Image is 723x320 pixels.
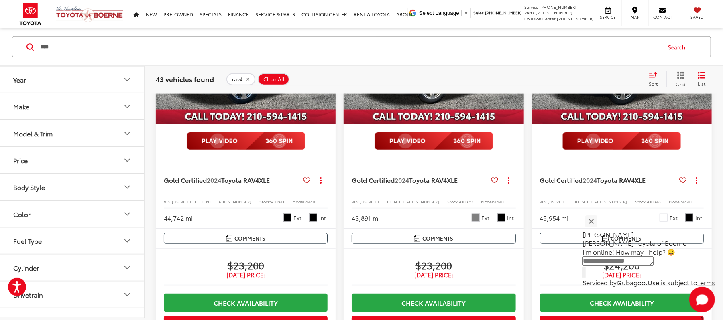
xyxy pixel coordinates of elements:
[258,73,289,85] button: Clear All
[649,80,658,87] span: Sort
[259,175,270,184] span: XLE
[13,130,53,137] div: Model & Trim
[524,16,556,22] span: Collision Center
[352,259,515,271] span: $23,200
[666,71,692,87] button: Grid View
[309,214,317,222] span: Black
[447,175,458,184] span: XLE
[352,176,488,184] a: Gold Certified2024Toyota RAV4XLE
[207,175,221,184] span: 2024
[314,173,328,187] button: Actions
[689,287,715,312] button: Toggle Chat Window
[447,198,459,205] span: Stock:
[540,213,569,223] div: 45,954 mi
[13,103,29,110] div: Make
[698,80,706,87] span: List
[232,76,243,83] span: rav4
[352,294,515,312] a: Check Availability
[226,235,232,242] img: Comments
[271,198,284,205] span: A10941
[540,175,583,184] span: Gold Certified
[540,294,704,312] a: Check Availability
[419,10,459,16] span: Select Language
[645,71,666,87] button: Select sort value
[548,198,627,205] span: [US_VEHICLE_IDENTIFICATION_NUMBER]
[540,198,548,205] span: VIN:
[472,214,480,222] span: Magnetic Gray
[660,37,697,57] button: Search
[0,282,145,308] button: DrivetrainDrivetrain
[692,71,712,87] button: List View
[360,198,439,205] span: [US_VEHICLE_IDENTIFICATION_NUMBER]
[187,132,305,150] img: full motion video
[481,198,494,205] span: Model:
[502,173,516,187] button: Actions
[422,235,453,242] span: Comments
[13,237,42,245] div: Fuel Type
[602,235,609,242] img: Comments
[0,93,145,119] button: MakeMake
[611,235,642,242] span: Comments
[597,175,635,184] span: Toyota RAV4
[172,198,251,205] span: [US_VEHICLE_IDENTIFICATION_NUMBER]
[0,67,145,93] button: YearYear
[409,175,447,184] span: Toyota RAV4
[259,198,271,205] span: Stock:
[482,214,491,222] span: Ext.
[583,175,597,184] span: 2024
[685,214,693,222] span: Black
[695,214,704,222] span: Int.
[461,10,462,16] span: ​
[660,214,668,222] span: White
[122,129,132,138] div: Model & Trim
[653,14,672,20] span: Contact
[13,291,43,298] div: Drivetrain
[352,213,380,223] div: 43,891 mi
[122,263,132,273] div: Cylinder
[507,214,516,222] span: Int.
[122,182,132,192] div: Body Style
[319,214,328,222] span: Int.
[40,37,660,57] input: Search by Make, Model, or Keyword
[540,176,676,184] a: Gold Certified2024Toyota RAV4XLE
[13,264,39,271] div: Cylinder
[557,16,594,22] span: [PHONE_NUMBER]
[164,175,207,184] span: Gold Certified
[164,198,172,205] span: VIN:
[293,214,303,222] span: Ext.
[676,81,686,87] span: Grid
[352,198,360,205] span: VIN:
[0,228,145,254] button: Fuel TypeFuel Type
[320,177,322,183] span: dropdown dots
[122,75,132,85] div: Year
[13,210,31,218] div: Color
[635,198,647,205] span: Stock:
[0,174,145,200] button: Body StyleBody Style
[540,233,704,244] button: Comments
[122,290,132,300] div: Drivetrain
[55,6,124,22] img: Vic Vaughan Toyota of Boerne
[352,233,515,244] button: Comments
[13,156,28,164] div: Price
[164,259,328,271] span: $23,200
[164,294,328,312] a: Check Availability
[0,255,145,281] button: CylinderCylinder
[464,10,469,16] span: ▼
[473,10,484,16] span: Sales
[164,213,193,223] div: 44,742 mi
[122,102,132,111] div: Make
[599,14,617,20] span: Service
[419,10,469,16] a: Select Language​
[226,73,255,85] button: remove rav4
[647,198,661,205] span: A10948
[13,76,26,83] div: Year
[352,175,395,184] span: Gold Certified
[283,214,291,222] span: Black
[540,271,704,279] span: [DATE] Price:
[0,201,145,227] button: ColorColor
[234,235,265,242] span: Comments
[156,74,214,84] span: 43 vehicles found
[494,198,504,205] span: 4440
[352,271,515,279] span: [DATE] Price:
